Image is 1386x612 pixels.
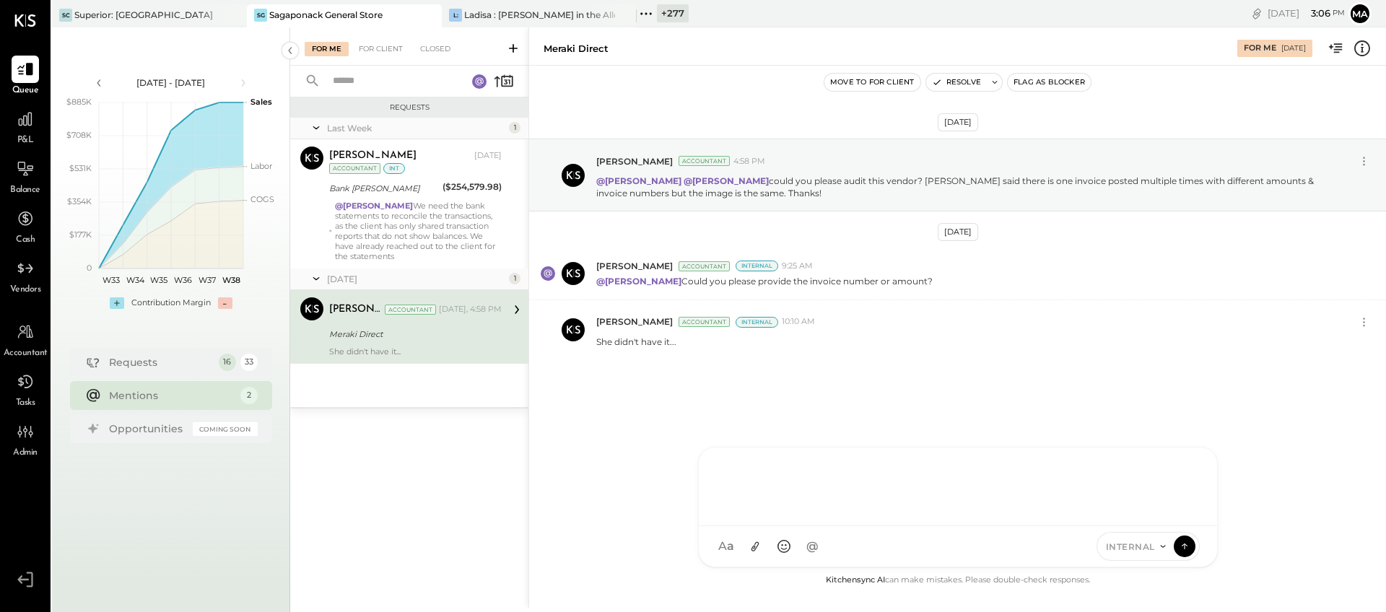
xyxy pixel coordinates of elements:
text: COGS [250,194,274,204]
div: SC [59,9,72,22]
div: Contribution Margin [131,297,211,309]
div: [PERSON_NAME] [329,149,417,163]
span: [PERSON_NAME] [596,260,673,272]
div: [DATE] [1268,6,1345,20]
span: a [727,539,734,554]
div: copy link [1250,6,1264,21]
div: [DATE] [327,273,505,285]
text: W36 [174,275,192,285]
span: [PERSON_NAME] [596,155,673,167]
div: [DATE] - [DATE] [110,76,232,89]
div: We need the bank statements to reconcile the transactions, as the client has only shared transact... [335,201,502,261]
span: Cash [16,234,35,247]
span: INTERNAL [1106,541,1155,553]
div: Requests [109,355,212,370]
div: Internal [736,261,778,271]
text: W35 [150,275,167,285]
div: + [110,297,124,309]
text: $708K [66,130,92,140]
div: SG [254,9,267,22]
span: 10:10 AM [782,316,815,328]
div: [DATE] [1281,43,1306,53]
a: Queue [1,56,50,97]
div: For Me [1244,43,1276,54]
span: Admin [13,447,38,460]
div: Accountant [679,317,730,327]
div: Bank [PERSON_NAME] [329,181,438,196]
span: Vendors [10,284,41,297]
div: Superior: [GEOGRAPHIC_DATA] [74,9,213,21]
div: Internal [736,317,778,328]
div: Sagaponack General Store [269,9,383,21]
text: $177K [69,229,92,240]
text: W34 [126,275,144,285]
span: 9:25 AM [782,261,813,272]
a: Tasks [1,368,50,410]
div: Accountant [385,305,436,315]
text: 0 [87,263,92,273]
div: [DATE] [474,150,502,162]
strong: @[PERSON_NAME] [596,276,681,287]
div: Last Week [327,122,505,134]
div: 33 [240,354,258,371]
a: Balance [1,155,50,197]
div: Ladisa : [PERSON_NAME] in the Alley [464,9,615,21]
span: @ [806,539,819,554]
text: W37 [199,275,216,285]
div: int [383,163,405,174]
strong: @[PERSON_NAME] [335,201,413,211]
button: Ma [1348,2,1372,25]
span: Balance [10,184,40,197]
span: 4:58 PM [733,156,765,167]
strong: @[PERSON_NAME] [596,175,681,186]
div: 1 [509,122,520,134]
button: @ [800,533,826,559]
p: Could you please provide the invoice number or amount? [596,275,933,287]
text: $885K [66,97,92,107]
div: [DATE] [938,223,978,241]
a: Admin [1,418,50,460]
div: Meraki Direct [329,327,497,341]
button: Move to for client [824,74,920,91]
span: Tasks [16,397,35,410]
a: Vendors [1,255,50,297]
div: For Me [305,42,349,56]
div: Coming Soon [193,422,258,436]
text: Sales [250,97,272,107]
div: Accountant [679,261,730,271]
div: [PERSON_NAME] [329,302,382,317]
div: Requests [297,102,521,113]
text: $354K [67,196,92,206]
text: W38 [222,275,240,285]
div: Opportunities [109,421,186,436]
div: L: [449,9,462,22]
a: Accountant [1,318,50,360]
div: - [218,297,232,309]
text: $531K [69,163,92,173]
div: 2 [240,387,258,404]
div: Accountant [329,163,380,174]
div: For Client [352,42,410,56]
div: + 277 [657,4,689,22]
div: Mentions [109,388,233,403]
div: She didn't have it... [329,346,502,357]
span: Accountant [4,347,48,360]
div: Closed [413,42,458,56]
p: could you please audit this vendor? [PERSON_NAME] said there is one invoice posted multiple times... [596,175,1335,199]
a: Cash [1,205,50,247]
div: [DATE] [938,113,978,131]
div: [DATE], 4:58 PM [439,304,502,315]
div: Accountant [679,156,730,166]
div: 1 [509,273,520,284]
p: She didn't have it... [596,336,676,348]
span: [PERSON_NAME] [596,315,673,328]
text: Labor [250,161,272,171]
button: Flag as Blocker [1008,74,1091,91]
button: Resolve [926,74,987,91]
a: P&L [1,105,50,147]
strong: @[PERSON_NAME] [684,175,769,186]
span: P&L [17,134,34,147]
div: Meraki Direct [544,42,609,56]
span: Queue [12,84,39,97]
button: Aa [713,533,739,559]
